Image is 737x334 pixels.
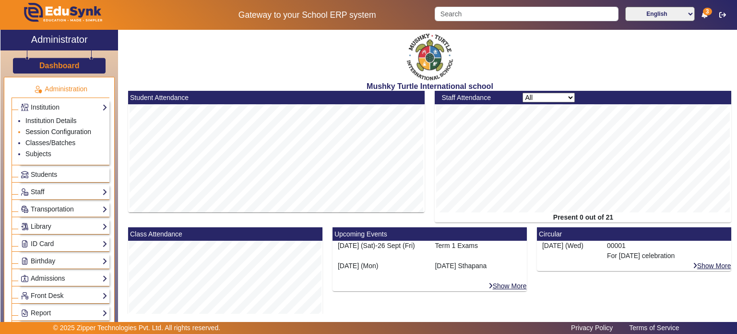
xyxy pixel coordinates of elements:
div: Staff Attendance [437,93,518,103]
mat-card-header: Circular [537,227,731,241]
a: Privacy Policy [566,322,618,334]
input: Search [435,7,618,21]
div: Present 0 out of 21 [435,212,731,223]
a: Classes/Batches [25,139,75,147]
div: [DATE] (Mon) [338,261,425,271]
a: Terms of Service [624,322,684,334]
h5: Gateway to your School ERP system [190,10,425,20]
a: Students [21,169,107,180]
p: For [DATE] celebration [607,251,726,261]
mat-card-header: Student Attendance [128,91,425,104]
h2: Mushky Turtle International school [123,82,737,91]
img: f2cfa3ea-8c3d-4776-b57d-4b8cb03411bc [406,32,454,82]
a: Administrator [0,30,118,50]
span: 3 [703,8,712,15]
a: Show More [692,261,732,270]
h3: Dashboard [39,61,80,70]
img: Administration.png [34,85,42,94]
a: Institution Details [25,117,77,124]
span: Students [31,171,57,178]
div: Term 1 Exams [430,241,527,261]
a: Subjects [25,150,51,158]
div: 00001 [602,241,731,261]
div: [DATE] (Sat)-26 Sept (Fri) [338,241,425,251]
p: © 2025 Zipper Technologies Pvt. Ltd. All rights reserved. [53,323,221,333]
p: Administration [12,84,109,94]
a: Session Configuration [25,128,91,136]
mat-card-header: Upcoming Events [333,227,527,241]
a: Show More [488,282,527,290]
a: Dashboard [39,61,80,71]
img: Students.png [21,171,28,178]
mat-card-header: Class Attendance [128,227,322,241]
h2: Administrator [31,34,88,45]
div: [DATE] (Wed) [537,241,602,261]
div: [DATE] Sthapana [430,261,527,281]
